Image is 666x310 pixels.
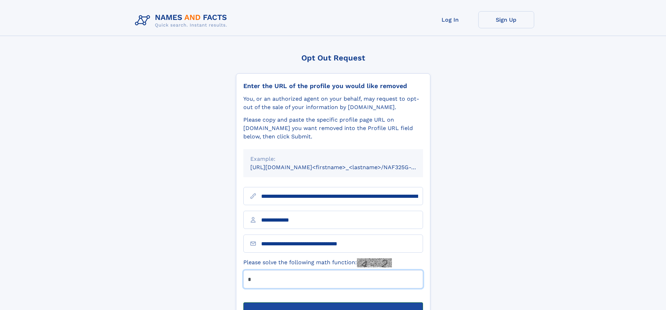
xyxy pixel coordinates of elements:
[478,11,534,28] a: Sign Up
[243,95,423,111] div: You, or an authorized agent on your behalf, may request to opt-out of the sale of your informatio...
[243,258,392,267] label: Please solve the following math function:
[250,164,436,171] small: [URL][DOMAIN_NAME]<firstname>_<lastname>/NAF325G-xxxxxxxx
[132,11,233,30] img: Logo Names and Facts
[243,116,423,141] div: Please copy and paste the specific profile page URL on [DOMAIN_NAME] you want removed into the Pr...
[422,11,478,28] a: Log In
[243,82,423,90] div: Enter the URL of the profile you would like removed
[236,53,430,62] div: Opt Out Request
[250,155,416,163] div: Example:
